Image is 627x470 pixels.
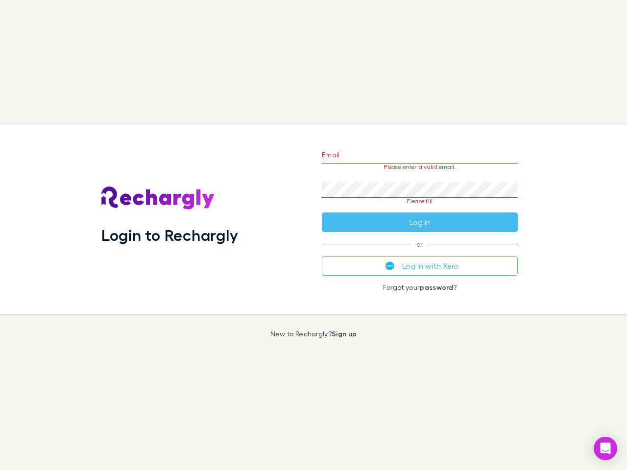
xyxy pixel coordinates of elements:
a: Sign up [332,329,357,338]
img: Xero's logo [386,261,394,270]
p: New to Rechargly? [270,330,357,338]
h1: Login to Rechargly [101,226,238,244]
button: Log in [322,212,518,232]
p: Please fill [322,198,518,205]
a: password [420,283,453,291]
div: Open Intercom Messenger [594,437,617,460]
img: Rechargly's Logo [101,187,215,210]
p: Please enter a valid email. [322,164,518,170]
p: Forgot your ? [322,283,518,291]
button: Log in with Xero [322,256,518,276]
